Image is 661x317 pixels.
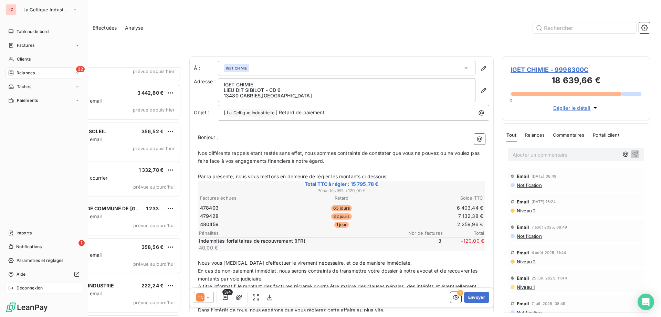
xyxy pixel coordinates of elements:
[226,66,247,71] span: IGET CHIMIE
[511,74,641,88] h3: 18 639,66 €
[276,109,325,115] span: ] Retard de paiement
[516,284,535,290] span: Niveau 1
[146,205,171,211] span: 1 233,84 €
[532,251,566,255] span: 4 août 2025, 11:44
[198,134,218,140] span: Bonjour ,
[141,283,164,288] span: 222,24 €
[23,7,70,12] span: La Celtique Industrielle
[200,204,219,211] span: 478403
[334,222,349,228] span: 1 jour
[198,150,481,164] span: Nos différents rappels étant restés sans effet, nous sommes contraints de constater que vous ne p...
[16,244,42,250] span: Notifications
[532,276,567,280] span: 25 juil. 2025, 11:44
[222,289,233,295] span: 3/4
[533,22,636,33] input: Rechercher
[532,174,557,178] span: [DATE] 08:49
[76,66,85,72] span: 32
[224,93,470,98] p: 13480 CABRIES , [GEOGRAPHIC_DATA]
[17,84,31,90] span: Tâches
[17,56,31,62] span: Clients
[125,24,143,31] span: Analyse
[139,167,164,173] span: 1 332,78 €
[200,221,219,228] span: 480459
[17,271,26,277] span: Aide
[401,230,443,236] span: Nbr de factures
[517,199,529,204] span: Email
[551,104,601,112] button: Déplier le détail
[133,184,175,190] span: prévue aujourd’hui
[17,285,43,291] span: Déconnexion
[389,194,483,202] th: Solde TTC
[516,233,542,239] span: Notification
[511,65,641,74] span: IGET CHIMIE - 9998300C
[525,132,545,138] span: Relances
[638,294,654,310] div: Open Intercom Messenger
[17,97,38,104] span: Paiements
[17,230,32,236] span: Imports
[33,67,181,317] div: grid
[200,213,219,220] span: 479428
[400,237,441,251] span: 3
[389,212,483,220] td: 7 132,38 €
[516,208,536,213] span: Niveau 2
[198,283,478,297] span: A titre informatif, le montant des factures réclamé pourra être majoré des clauses pénales, des i...
[532,302,566,306] span: 7 juil. 2025, 08:49
[516,259,536,264] span: Niveau 2
[141,244,164,250] span: 358,56 €
[199,181,484,188] span: Total TTC à régler : 15 795,78 €
[517,224,529,230] span: Email
[443,237,484,251] span: + 120,00 €
[517,250,529,255] span: Email
[553,132,585,138] span: Commentaires
[532,225,567,229] span: 7 août 2025, 08:49
[464,292,489,303] button: Envoyer
[200,194,294,202] th: Factures échues
[224,109,225,115] span: [
[133,300,175,305] span: prévue aujourd’hui
[78,240,85,246] span: 1
[517,301,529,306] span: Email
[17,257,63,264] span: Paramètres et réglages
[443,230,484,236] span: Total
[199,237,399,244] p: Indemnités forfaitaires de recouvrement (IFR)
[516,182,542,188] span: Notification
[532,200,556,204] span: [DATE] 16:24
[198,173,388,179] span: Par la présente, nous vous mettons en demeure de régler les montants ci dessous:
[194,78,216,84] span: Adresse :
[198,268,479,282] span: En cas de non-paiement immédiat, nous serons contraints de transmettre votre dossier à notre avoc...
[133,146,175,151] span: prévue depuis hier
[517,275,529,281] span: Email
[17,29,49,35] span: Tableau de bord
[133,223,175,228] span: prévue aujourd’hui
[198,260,412,266] span: Nous vous [MEDICAL_DATA] d’effectuer le virement nécessaire, et ce de manière immédiate.
[6,4,17,15] div: LC
[224,82,470,87] p: IGET CHIMIE
[49,205,181,211] span: COMMUNAUTE DE COMMUNE DE [GEOGRAPHIC_DATA]
[389,204,483,212] td: 6 403,44 €
[17,70,35,76] span: Relances
[137,90,164,96] span: 3 442,80 €
[199,230,401,236] span: Pénalités
[224,87,470,93] p: LIEU DIT SIBILOT - CD 6
[553,104,591,112] span: Déplier le détail
[226,109,275,117] span: La Celtique Industrielle
[17,42,34,49] span: Factures
[133,68,175,74] span: prévue depuis hier
[389,221,483,228] td: 2 259,96 €
[517,173,529,179] span: Email
[93,24,117,31] span: Effectuées
[141,128,164,134] span: 356,52 €
[133,107,175,113] span: prévue depuis hier
[516,310,542,315] span: Notification
[331,205,352,211] span: 63 jours
[6,302,48,313] img: Logo LeanPay
[194,65,218,72] label: À :
[6,269,82,280] a: Aide
[510,98,512,103] span: 0
[506,132,517,138] span: Tout
[198,307,385,313] span: Dans l’intérêt de tous, nous espérons que vous règlerez cette affaire au plus vite.
[593,132,619,138] span: Portail client
[199,244,399,251] p: 40,00 €
[194,109,209,115] span: Objet :
[133,261,175,267] span: prévue aujourd’hui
